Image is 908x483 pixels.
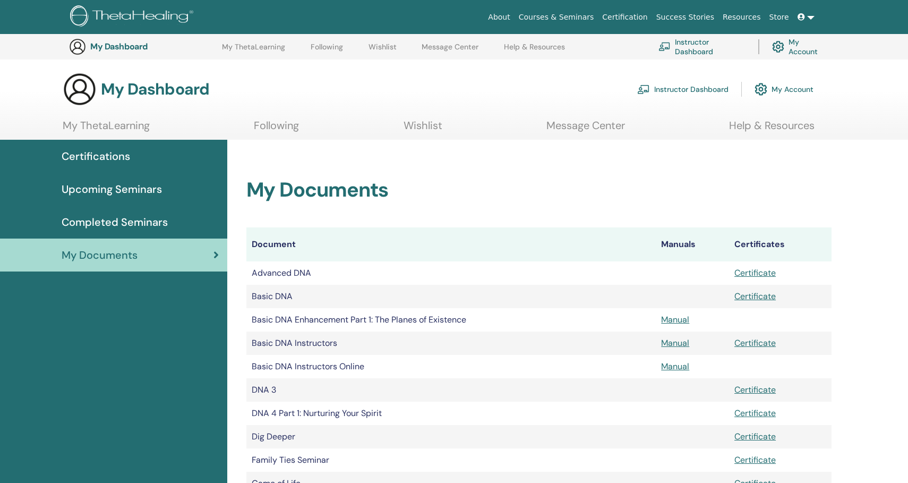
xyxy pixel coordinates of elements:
[637,78,729,101] a: Instructor Dashboard
[369,43,397,60] a: Wishlist
[246,355,656,378] td: Basic DNA Instructors Online
[661,337,689,349] a: Manual
[504,43,565,60] a: Help & Resources
[69,38,86,55] img: generic-user-icon.jpg
[718,7,765,27] a: Resources
[404,119,442,140] a: Wishlist
[311,43,343,60] a: Following
[658,42,671,51] img: chalkboard-teacher.svg
[755,78,813,101] a: My Account
[70,5,197,29] img: logo.png
[63,119,150,140] a: My ThetaLearning
[246,227,656,261] th: Document
[246,402,656,425] td: DNA 4 Part 1: Nurturing Your Spirit
[729,119,815,140] a: Help & Resources
[734,431,776,442] a: Certificate
[246,332,656,355] td: Basic DNA Instructors
[734,291,776,302] a: Certificate
[546,119,625,140] a: Message Center
[652,7,718,27] a: Success Stories
[734,408,776,419] a: Certificate
[101,80,209,99] h3: My Dashboard
[62,181,162,197] span: Upcoming Seminars
[246,448,656,472] td: Family Ties Seminar
[246,308,656,332] td: Basic DNA Enhancement Part 1: The Planes of Existence
[734,267,776,278] a: Certificate
[246,178,832,202] h2: My Documents
[246,425,656,448] td: Dig Deeper
[222,43,285,60] a: My ThetaLearning
[62,214,168,230] span: Completed Seminars
[661,361,689,372] a: Manual
[246,261,656,285] td: Advanced DNA
[734,384,776,395] a: Certificate
[661,314,689,325] a: Manual
[63,72,97,106] img: generic-user-icon.jpg
[765,7,793,27] a: Store
[254,119,299,140] a: Following
[656,227,729,261] th: Manuals
[246,285,656,308] td: Basic DNA
[772,35,828,58] a: My Account
[246,378,656,402] td: DNA 3
[734,454,776,465] a: Certificate
[772,38,784,56] img: cog.svg
[598,7,652,27] a: Certification
[62,148,130,164] span: Certifications
[515,7,598,27] a: Courses & Seminars
[755,80,767,98] img: cog.svg
[658,35,746,58] a: Instructor Dashboard
[637,84,650,94] img: chalkboard-teacher.svg
[729,227,832,261] th: Certificates
[734,337,776,349] a: Certificate
[90,41,196,52] h3: My Dashboard
[484,7,514,27] a: About
[62,247,138,263] span: My Documents
[422,43,478,60] a: Message Center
